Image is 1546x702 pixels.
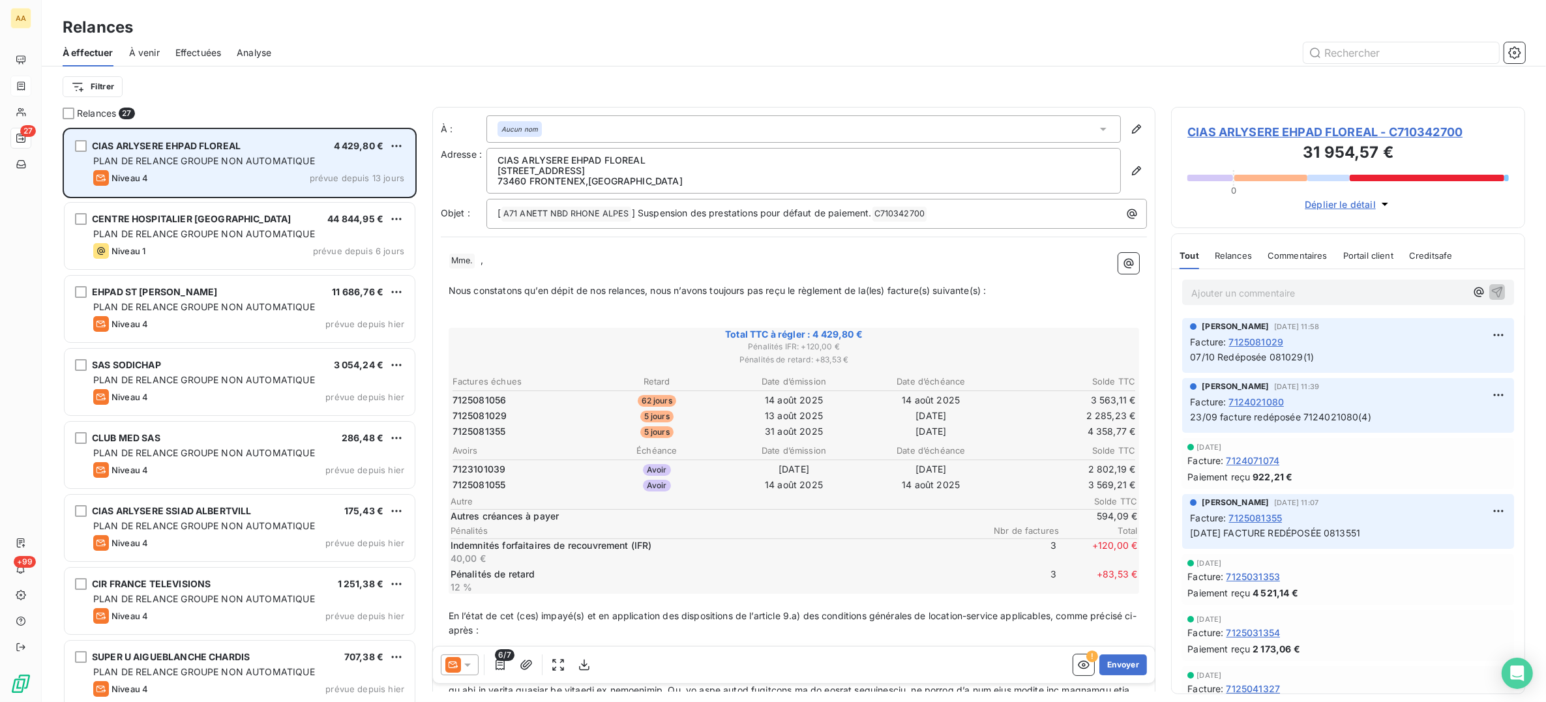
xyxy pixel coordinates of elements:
[1197,443,1221,451] span: [DATE]
[310,173,404,183] span: prévue depuis 13 jours
[726,462,861,476] td: [DATE]
[1190,395,1226,409] span: Facture :
[93,666,315,677] span: PLAN DE RELANCE GROUPE NON AUTOMATIQUE
[1059,510,1137,523] span: 594,09 €
[334,140,384,151] span: 4 429,80 €
[498,207,501,218] span: [
[92,140,241,151] span: CIAS ARLYSERE EHPAD FLOREAL
[1000,444,1136,458] th: Solde TTC
[111,246,145,256] span: Niveau 1
[1226,454,1279,467] span: 7124071074
[863,409,999,423] td: [DATE]
[119,108,134,119] span: 27
[863,393,999,407] td: 14 août 2025
[338,578,384,589] span: 1 251,38 €
[111,684,148,694] span: Niveau 4
[498,155,1110,166] p: CIAS ARLYSERE EHPAD FLOREAL
[342,432,383,443] span: 286,48 €
[498,166,1110,176] p: [STREET_ADDRESS]
[1305,197,1376,211] span: Déplier le détail
[344,505,383,516] span: 175,43 €
[325,538,404,548] span: prévue depuis hier
[481,254,483,265] span: ,
[93,301,315,312] span: PLAN DE RELANCE GROUPE NON AUTOMATIQUE
[1343,250,1393,261] span: Portail client
[452,462,587,476] td: 7123101039
[640,411,674,422] span: 5 jours
[726,393,861,407] td: 14 août 2025
[1099,654,1147,675] button: Envoyer
[1187,586,1250,600] span: Paiement reçu
[451,581,976,594] p: 12 %
[1253,470,1292,484] span: 922,21 €
[501,207,631,222] span: A71 ANETT NBD RHONE ALPES
[1180,250,1199,261] span: Tout
[92,651,250,662] span: SUPER U AIGUEBLANCHE CHARDIS
[1228,335,1283,349] span: 7125081029
[111,173,148,183] span: Niveau 4
[77,107,116,120] span: Relances
[1409,250,1453,261] span: Creditsafe
[1190,411,1371,422] span: 23/09 facture redéposée 7124021080(4)
[1187,123,1509,141] span: CIAS ARLYSERE EHPAD FLOREAL - C710342700
[1303,42,1499,63] input: Rechercher
[1190,527,1360,538] span: [DATE] FACTURE REDÉPOSÉE 0813551
[726,409,861,423] td: 13 août 2025
[449,610,1137,636] span: En l’état de cet (ces) impayé(s) et en application des dispositions de l’article 9.a) des conditi...
[498,176,1110,186] p: 73460 FRONTENEX , [GEOGRAPHIC_DATA]
[495,649,514,661] span: 6/7
[92,578,211,589] span: CIR FRANCE TELEVISIONS
[63,76,123,97] button: Filtrer
[92,359,161,370] span: SAS SODICHAP
[1301,197,1395,212] button: Déplier le détail
[863,478,999,492] td: 14 août 2025
[1187,141,1509,167] h3: 31 954,57 €
[92,286,217,297] span: EHPAD ST [PERSON_NAME]
[14,556,36,568] span: +99
[1190,335,1226,349] span: Facture :
[334,359,384,370] span: 3 054,24 €
[1187,626,1223,639] span: Facture :
[453,394,507,407] span: 7125081056
[441,207,470,218] span: Objet :
[1187,642,1250,656] span: Paiement reçu
[1187,454,1223,467] span: Facture :
[111,538,148,548] span: Niveau 4
[1000,478,1136,492] td: 3 569,21 €
[10,8,31,29] div: AA
[92,505,252,516] span: CIAS ARLYSERE SSIAD ALBERTVILL
[1000,409,1136,423] td: 2 285,23 €
[638,395,676,407] span: 62 jours
[632,207,872,218] span: ] Suspension des prestations pour défaut de paiement.
[1000,393,1136,407] td: 3 563,11 €
[1274,499,1318,506] span: [DATE] 11:07
[640,426,674,438] span: 5 jours
[1231,185,1236,196] span: 0
[1059,496,1137,506] span: Solde TTC
[93,520,315,531] span: PLAN DE RELANCE GROUPE NON AUTOMATIQUE
[1215,250,1252,261] span: Relances
[981,525,1059,536] span: Nbr de factures
[451,539,976,552] p: Indemnités forfaitaires de recouvrement (IFR)
[589,375,724,388] th: Retard
[726,478,861,492] td: 14 août 2025
[643,464,671,476] span: Avoir
[451,341,1138,353] span: Pénalités IFR : + 120,00 €
[93,593,315,604] span: PLAN DE RELANCE GROUPE NON AUTOMATIQUE
[129,46,160,59] span: À venir
[325,684,404,694] span: prévue depuis hier
[1059,525,1137,536] span: Total
[93,155,315,166] span: PLAN DE RELANCE GROUPE NON AUTOMATIQUE
[1228,511,1282,525] span: 7125081355
[1502,658,1533,689] div: Open Intercom Messenger
[344,651,383,662] span: 707,38 €
[237,46,271,59] span: Analyse
[449,285,987,296] span: Nous constatons qu’en dépit de nos relances, nous n’avons toujours pas reçu le règlement de la(le...
[1226,570,1280,583] span: 7125031353
[93,228,315,239] span: PLAN DE RELANCE GROUPE NON AUTOMATIQUE
[20,125,36,137] span: 27
[978,539,1056,565] span: 3
[63,16,133,39] h3: Relances
[92,432,160,443] span: CLUB MED SAS
[1187,470,1250,484] span: Paiement reçu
